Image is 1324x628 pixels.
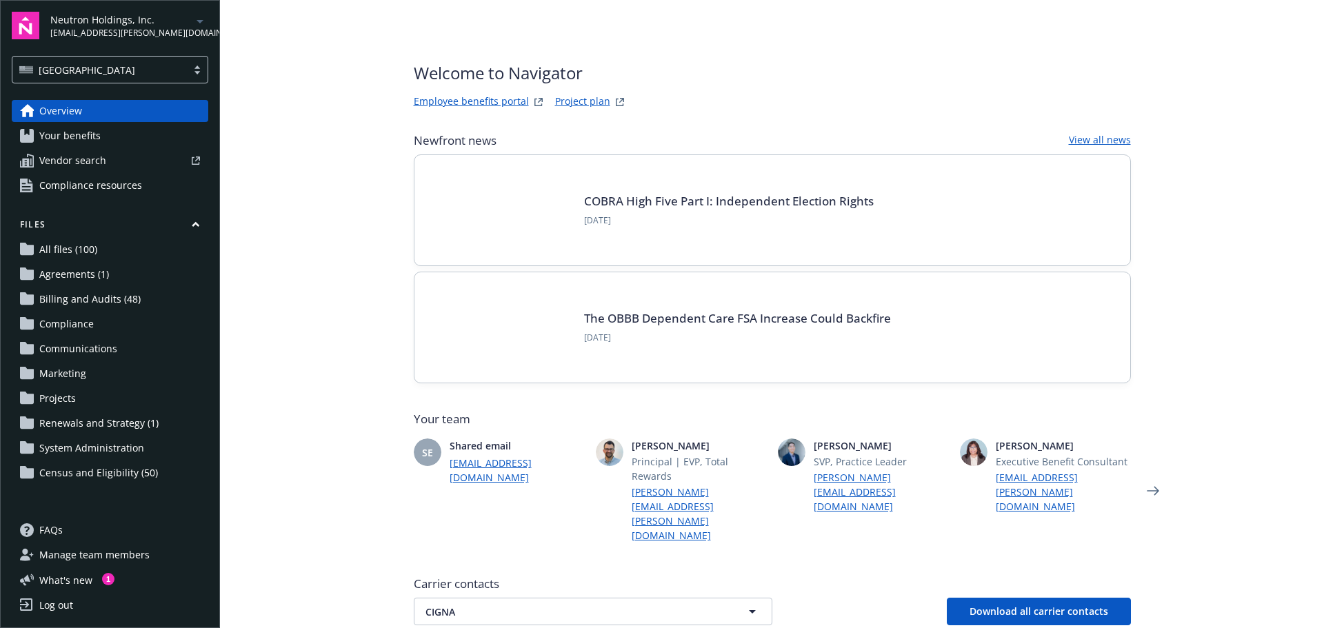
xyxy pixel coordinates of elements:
[584,214,874,227] span: [DATE]
[102,573,114,585] div: 1
[996,438,1131,453] span: [PERSON_NAME]
[39,387,76,409] span: Projects
[12,100,208,122] a: Overview
[530,94,547,110] a: striveWebsite
[19,63,180,77] span: [GEOGRAPHIC_DATA]
[584,193,874,209] a: COBRA High Five Part I: Independent Election Rights
[596,438,623,466] img: photo
[632,438,767,453] span: [PERSON_NAME]
[39,594,73,616] div: Log out
[422,445,433,460] span: SE
[996,470,1131,514] a: [EMAIL_ADDRESS][PERSON_NAME][DOMAIN_NAME]
[39,150,106,172] span: Vendor search
[39,412,159,434] span: Renewals and Strategy (1)
[555,94,610,110] a: Project plan
[12,219,208,236] button: Files
[39,519,63,541] span: FAQs
[12,338,208,360] a: Communications
[632,454,767,483] span: Principal | EVP, Total Rewards
[414,598,772,625] button: CIGNA
[12,239,208,261] a: All files (100)
[1069,132,1131,149] a: View all news
[960,438,987,466] img: photo
[12,387,208,409] a: Projects
[12,313,208,335] a: Compliance
[814,438,949,453] span: [PERSON_NAME]
[50,12,208,39] button: Neutron Holdings, Inc.[EMAIL_ADDRESS][PERSON_NAME][DOMAIN_NAME]arrowDropDown
[632,485,767,543] a: [PERSON_NAME][EMAIL_ADDRESS][PERSON_NAME][DOMAIN_NAME]
[192,12,208,29] a: arrowDropDown
[414,411,1131,427] span: Your team
[414,61,628,85] span: Welcome to Navigator
[450,456,585,485] a: [EMAIL_ADDRESS][DOMAIN_NAME]
[814,470,949,514] a: [PERSON_NAME][EMAIL_ADDRESS][DOMAIN_NAME]
[39,63,135,77] span: [GEOGRAPHIC_DATA]
[12,573,114,587] button: What's new1
[50,12,192,27] span: Neutron Holdings, Inc.
[39,263,109,285] span: Agreements (1)
[778,438,805,466] img: photo
[414,576,1131,592] span: Carrier contacts
[814,454,949,469] span: SVP, Practice Leader
[584,332,891,344] span: [DATE]
[12,363,208,385] a: Marketing
[12,125,208,147] a: Your benefits
[12,12,39,39] img: navigator-logo.svg
[996,454,1131,469] span: Executive Benefit Consultant
[39,125,101,147] span: Your benefits
[425,605,712,619] span: CIGNA
[39,174,142,196] span: Compliance resources
[1142,480,1164,502] a: Next
[414,132,496,149] span: Newfront news
[12,412,208,434] a: Renewals and Strategy (1)
[12,519,208,541] a: FAQs
[12,150,208,172] a: Vendor search
[50,27,192,39] span: [EMAIL_ADDRESS][PERSON_NAME][DOMAIN_NAME]
[39,437,144,459] span: System Administration
[12,462,208,484] a: Census and Eligibility (50)
[414,94,529,110] a: Employee benefits portal
[39,573,92,587] span: What ' s new
[12,437,208,459] a: System Administration
[39,363,86,385] span: Marketing
[450,438,585,453] span: Shared email
[12,288,208,310] a: Billing and Audits (48)
[39,313,94,335] span: Compliance
[39,544,150,566] span: Manage team members
[947,598,1131,625] button: Download all carrier contacts
[437,294,568,361] img: BLOG-Card Image - Compliance - OBBB Dep Care FSA - 08-01-25.jpg
[584,310,891,326] a: The OBBB Dependent Care FSA Increase Could Backfire
[39,462,158,484] span: Census and Eligibility (50)
[12,174,208,196] a: Compliance resources
[12,263,208,285] a: Agreements (1)
[437,177,568,243] img: BLOG-Card Image - Compliance - COBRA High Five Pt 1 07-18-25.jpg
[612,94,628,110] a: projectPlanWebsite
[39,288,141,310] span: Billing and Audits (48)
[970,605,1108,618] span: Download all carrier contacts
[39,239,97,261] span: All files (100)
[12,544,208,566] a: Manage team members
[39,338,117,360] span: Communications
[39,100,82,122] span: Overview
